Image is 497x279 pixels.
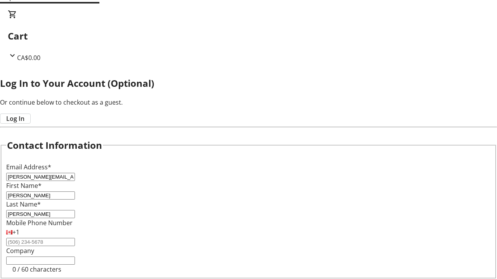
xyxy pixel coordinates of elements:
label: Mobile Phone Number [6,219,73,227]
span: Log In [6,114,24,123]
input: (506) 234-5678 [6,238,75,246]
span: CA$0.00 [17,53,40,62]
label: First Name* [6,181,42,190]
label: Email Address* [6,163,51,171]
div: CartCA$0.00 [8,10,489,62]
h2: Cart [8,29,489,43]
tr-character-limit: 0 / 60 characters [12,265,61,274]
h2: Contact Information [7,138,102,152]
label: Last Name* [6,200,41,208]
label: Company [6,246,34,255]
